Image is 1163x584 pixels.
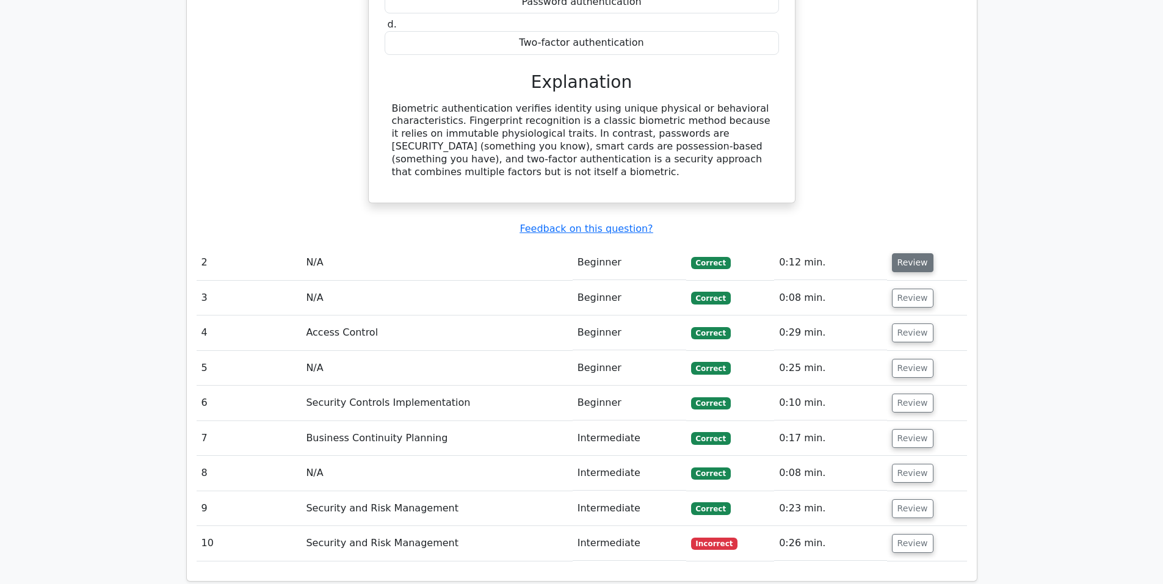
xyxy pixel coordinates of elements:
[573,315,686,350] td: Beginner
[301,421,572,456] td: Business Continuity Planning
[892,323,933,342] button: Review
[392,72,772,93] h3: Explanation
[573,421,686,456] td: Intermediate
[691,397,731,409] span: Correct
[301,281,572,315] td: N/A
[691,538,738,550] span: Incorrect
[691,502,731,514] span: Correct
[691,432,731,444] span: Correct
[774,351,886,386] td: 0:25 min.
[197,386,302,420] td: 6
[301,456,572,491] td: N/A
[197,245,302,280] td: 2
[301,315,572,350] td: Access Control
[573,456,686,491] td: Intermediate
[774,526,886,561] td: 0:26 min.
[388,18,397,30] span: d.
[691,257,731,269] span: Correct
[197,526,302,561] td: 10
[385,31,779,55] div: Two-factor authentication
[301,526,572,561] td: Security and Risk Management
[892,534,933,553] button: Review
[774,245,886,280] td: 0:12 min.
[520,223,653,234] a: Feedback on this question?
[573,281,686,315] td: Beginner
[774,315,886,350] td: 0:29 min.
[301,491,572,526] td: Security and Risk Management
[691,362,731,374] span: Correct
[197,456,302,491] td: 8
[197,281,302,315] td: 3
[774,456,886,491] td: 0:08 min.
[774,491,886,526] td: 0:23 min.
[892,429,933,448] button: Review
[301,245,572,280] td: N/A
[892,289,933,308] button: Review
[892,464,933,483] button: Review
[892,253,933,272] button: Review
[573,491,686,526] td: Intermediate
[774,386,886,420] td: 0:10 min.
[573,386,686,420] td: Beginner
[301,386,572,420] td: Security Controls Implementation
[392,103,772,179] div: Biometric authentication verifies identity using unique physical or behavioral characteristics. F...
[892,359,933,378] button: Review
[691,292,731,304] span: Correct
[774,281,886,315] td: 0:08 min.
[197,491,302,526] td: 9
[774,421,886,456] td: 0:17 min.
[892,499,933,518] button: Review
[691,327,731,339] span: Correct
[197,351,302,386] td: 5
[691,467,731,480] span: Correct
[197,315,302,350] td: 4
[892,394,933,413] button: Review
[573,351,686,386] td: Beginner
[573,526,686,561] td: Intermediate
[197,421,302,456] td: 7
[573,245,686,280] td: Beginner
[301,351,572,386] td: N/A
